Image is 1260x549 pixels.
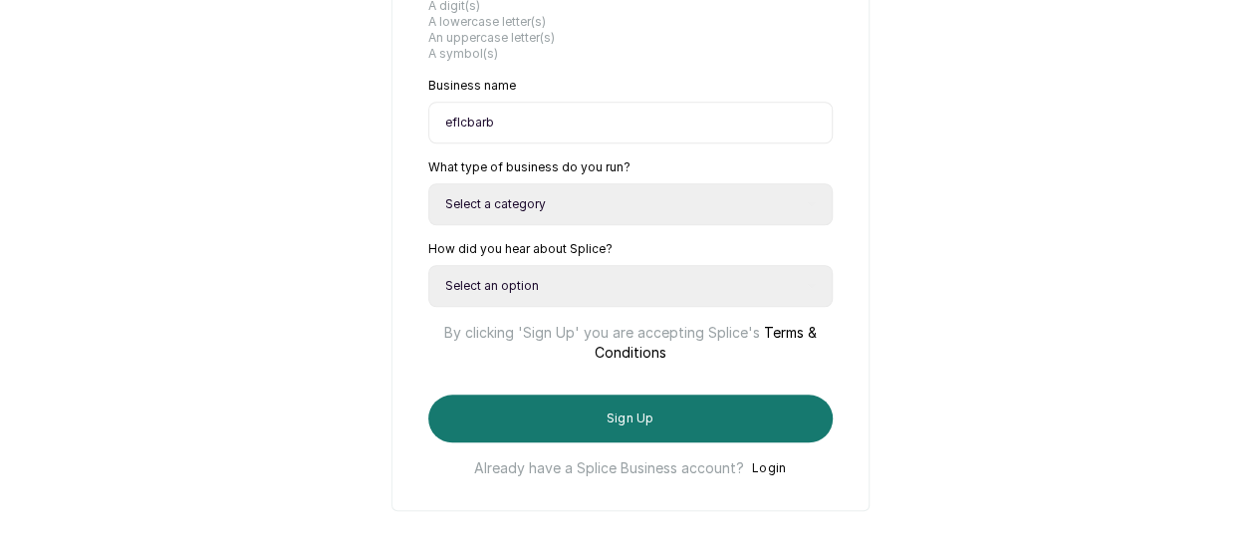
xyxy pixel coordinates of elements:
[474,458,744,478] p: Already have a Splice Business account?
[428,78,516,94] label: Business name
[428,30,833,46] li: An uppercase letter(s)
[428,159,630,175] label: What type of business do you run?
[428,102,833,143] input: Enter business name here
[428,46,833,62] li: A symbol(s)
[428,14,833,30] li: A lowercase letter(s)
[428,307,833,363] p: By clicking 'Sign Up' you are accepting Splice's
[428,395,833,442] button: Sign Up
[428,241,613,257] label: How did you hear about Splice?
[752,458,787,478] button: Login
